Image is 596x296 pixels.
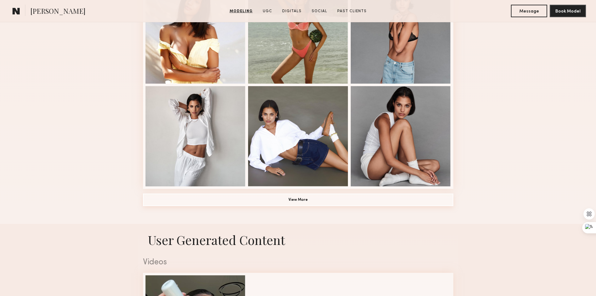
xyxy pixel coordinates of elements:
[335,8,369,14] a: Past Clients
[511,5,547,17] button: Message
[260,8,275,14] a: UGC
[280,8,304,14] a: Digitals
[138,231,458,248] h1: User Generated Content
[227,8,255,14] a: Modeling
[550,8,586,13] a: Book Model
[550,5,586,17] button: Book Model
[30,6,85,17] span: [PERSON_NAME]
[143,258,453,267] div: Videos
[309,8,330,14] a: Social
[143,194,453,206] button: View More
